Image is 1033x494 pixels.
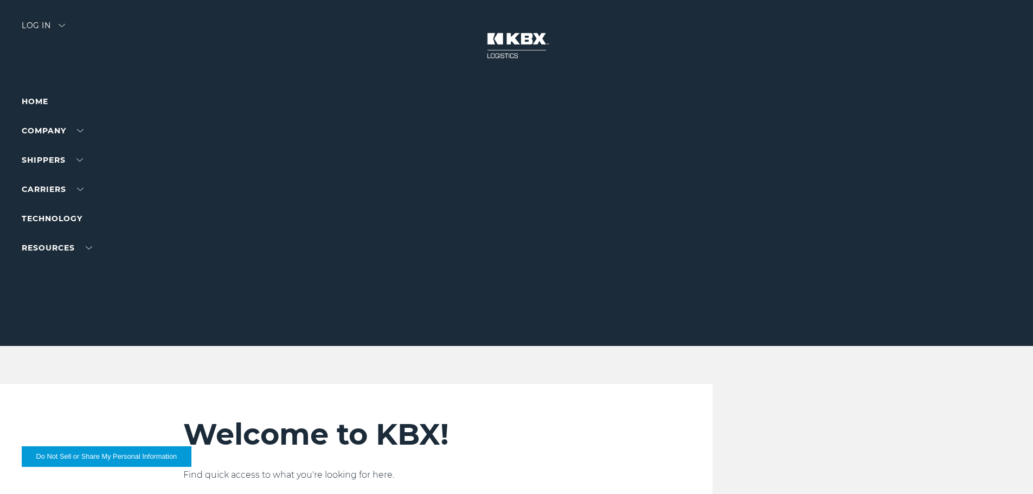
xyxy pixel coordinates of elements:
[59,24,65,27] img: arrow
[183,469,648,482] p: Find quick access to what you're looking for here.
[22,22,65,37] div: Log in
[22,446,191,467] button: Do Not Sell or Share My Personal Information
[22,126,84,136] a: Company
[183,416,648,452] h2: Welcome to KBX!
[22,214,82,223] a: Technology
[476,22,557,69] img: kbx logo
[22,184,84,194] a: Carriers
[22,155,83,165] a: SHIPPERS
[22,243,92,253] a: RESOURCES
[22,97,48,106] a: Home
